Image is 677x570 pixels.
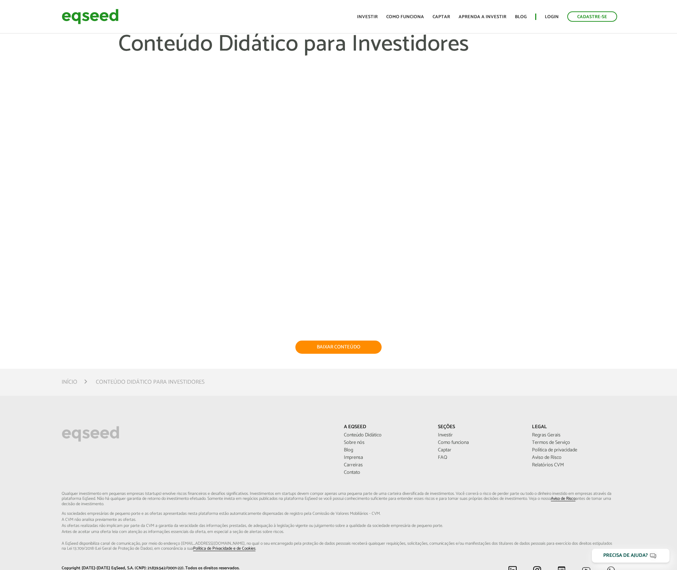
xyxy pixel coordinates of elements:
a: Blog [344,448,427,453]
a: Sobre nós [344,440,427,445]
a: Termos de Serviço [532,440,615,445]
a: Política de Privacidade e de Cookies [193,546,255,551]
a: Como funciona [386,15,424,19]
span: Antes de aceitar uma oferta leia com atenção as informações essenciais da oferta, em especial... [62,530,615,534]
a: Conteúdo Didático [344,433,427,438]
span: As sociedades empresárias de pequeno porte e as ofertas apresentadas nesta plataforma estão aut... [62,512,615,516]
a: Início [62,379,77,385]
a: Carreiras [344,463,427,468]
p: Legal [532,424,615,430]
span: A CVM não analisa previamente as ofertas. [62,518,615,522]
span: As ofertas realizadas não implicam por parte da CVM a garantia da veracidade das informações p... [62,524,615,528]
a: Captar [433,15,450,19]
a: Investir [357,15,378,19]
a: Aprenda a investir [459,15,506,19]
a: Aviso de Risco [551,497,575,501]
a: Blog [515,15,527,19]
p: Qualquer investimento em pequenas empresas (startups) envolve riscos financeiros e desafios signi... [62,491,615,551]
a: Política de privacidade [532,448,615,453]
a: BAIXAR CONTEÚDO [295,340,382,354]
li: Conteúdo Didático para Investidores [96,377,205,387]
a: Como funciona [438,440,521,445]
a: Relatórios CVM [532,463,615,468]
a: Regras Gerais [532,433,615,438]
p: Seções [438,424,521,430]
a: FAQ [438,455,521,460]
h1: Conteúdo Didático para Investidores [118,32,559,78]
a: Imprensa [344,455,427,460]
a: Login [545,15,559,19]
a: Cadastre-se [567,11,617,22]
a: Contato [344,470,427,475]
a: Aviso de Risco [532,455,615,460]
img: EqSeed Logo [62,424,119,444]
a: Investir [438,433,521,438]
img: EqSeed [62,7,119,26]
a: Captar [438,448,521,453]
p: A EqSeed [344,424,427,430]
